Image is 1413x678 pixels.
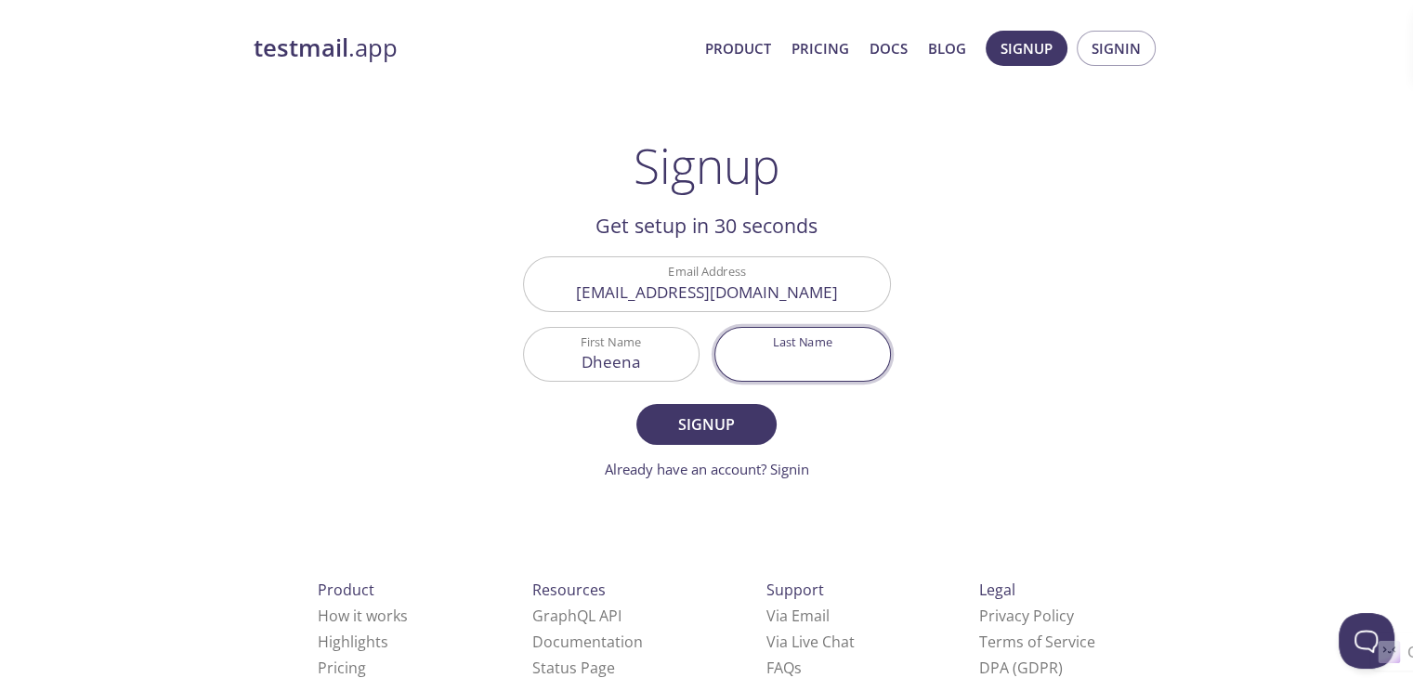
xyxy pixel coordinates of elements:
[318,632,388,652] a: Highlights
[766,580,824,600] span: Support
[986,31,1067,66] button: Signup
[318,658,366,678] a: Pricing
[870,36,908,60] a: Docs
[523,210,891,241] h2: Get setup in 30 seconds
[1339,613,1394,669] iframe: Help Scout Beacon - Open
[532,606,621,626] a: GraphQL API
[254,33,690,64] a: testmail.app
[532,632,643,652] a: Documentation
[636,404,776,445] button: Signup
[766,658,802,678] a: FAQ
[605,460,809,478] a: Already have an account? Signin
[979,580,1015,600] span: Legal
[928,36,966,60] a: Blog
[1001,36,1053,60] span: Signup
[979,658,1063,678] a: DPA (GDPR)
[979,606,1074,626] a: Privacy Policy
[766,606,830,626] a: Via Email
[657,411,755,437] span: Signup
[1077,31,1156,66] button: Signin
[318,580,374,600] span: Product
[705,36,771,60] a: Product
[979,632,1095,652] a: Terms of Service
[532,580,606,600] span: Resources
[794,658,802,678] span: s
[532,658,615,678] a: Status Page
[1092,36,1141,60] span: Signin
[792,36,849,60] a: Pricing
[634,137,780,193] h1: Signup
[254,32,348,64] strong: testmail
[766,632,855,652] a: Via Live Chat
[318,606,408,626] a: How it works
